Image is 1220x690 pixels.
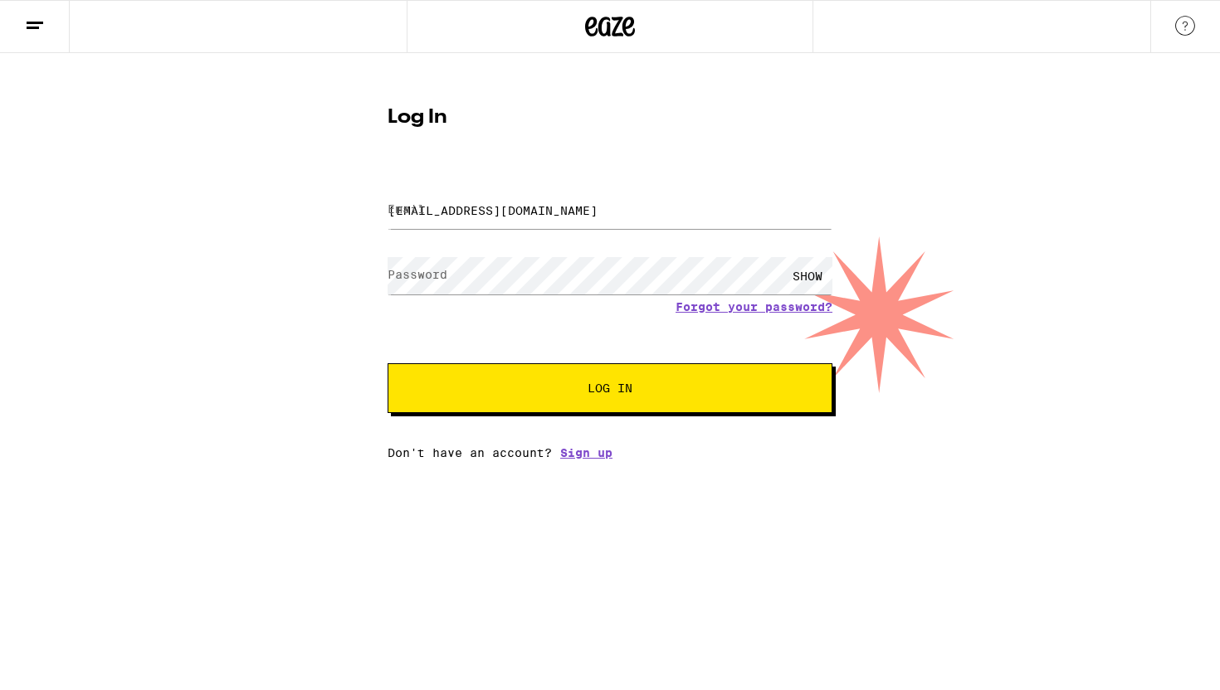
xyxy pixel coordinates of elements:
button: Log In [388,363,832,413]
a: Forgot your password? [676,300,832,313]
h1: Log In [388,108,832,128]
span: Hi. Need any help? [10,12,120,25]
a: Sign up [560,446,612,459]
div: SHOW [783,257,832,294]
input: Email [388,192,832,229]
label: Email [388,202,425,216]
label: Password [388,268,447,281]
span: Log In [588,382,632,394]
div: Don't have an account? [388,446,832,459]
